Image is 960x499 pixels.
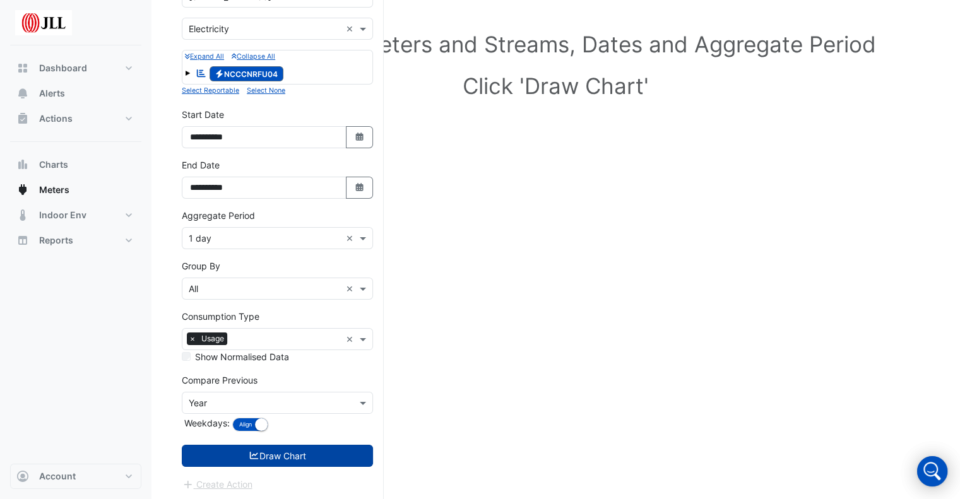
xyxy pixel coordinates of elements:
app-icon: Meters [16,184,29,196]
button: Draw Chart [182,445,373,467]
div: Open Intercom Messenger [917,456,947,486]
small: Select Reportable [182,86,239,95]
button: Indoor Env [10,203,141,228]
span: Account [39,470,76,483]
h1: Click 'Draw Chart' [202,73,910,99]
app-icon: Reports [16,234,29,247]
span: Alerts [39,87,65,100]
fa-icon: Select Date [354,132,365,143]
label: End Date [182,158,220,172]
label: Compare Previous [182,373,258,387]
label: Start Date [182,108,224,121]
app-icon: Alerts [16,87,29,100]
button: Select Reportable [182,85,239,96]
span: Meters [39,184,69,196]
label: Aggregate Period [182,209,255,222]
button: Collapse All [232,50,275,62]
button: Expand All [185,50,224,62]
label: Show Normalised Data [195,350,289,363]
label: Weekdays: [182,416,230,430]
button: Charts [10,152,141,177]
span: Usage [198,332,227,345]
h1: Select Site, Meters and Streams, Dates and Aggregate Period [202,31,910,57]
span: Reports [39,234,73,247]
app-icon: Dashboard [16,62,29,74]
span: Clear [346,232,357,245]
span: Charts [39,158,68,171]
span: Indoor Env [39,209,86,221]
button: Account [10,464,141,489]
button: Reports [10,228,141,253]
button: Alerts [10,81,141,106]
span: Dashboard [39,62,87,74]
app-escalated-ticket-create-button: Please draw the charts first [182,478,253,489]
button: Actions [10,106,141,131]
small: Collapse All [232,52,275,61]
small: Expand All [185,52,224,61]
app-icon: Actions [16,112,29,125]
label: Consumption Type [182,310,259,323]
label: Group By [182,259,220,273]
img: Company Logo [15,10,72,35]
span: Clear [346,332,357,346]
button: Dashboard [10,56,141,81]
span: Actions [39,112,73,125]
button: Select None [247,85,285,96]
app-icon: Indoor Env [16,209,29,221]
span: NCCCNRFU04 [210,66,284,81]
small: Select None [247,86,285,95]
span: Clear [346,22,357,35]
fa-icon: Reportable [196,68,207,78]
button: Meters [10,177,141,203]
span: × [187,332,198,345]
span: Clear [346,282,357,295]
fa-icon: Select Date [354,182,365,193]
fa-icon: Electricity [215,69,224,78]
app-icon: Charts [16,158,29,171]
